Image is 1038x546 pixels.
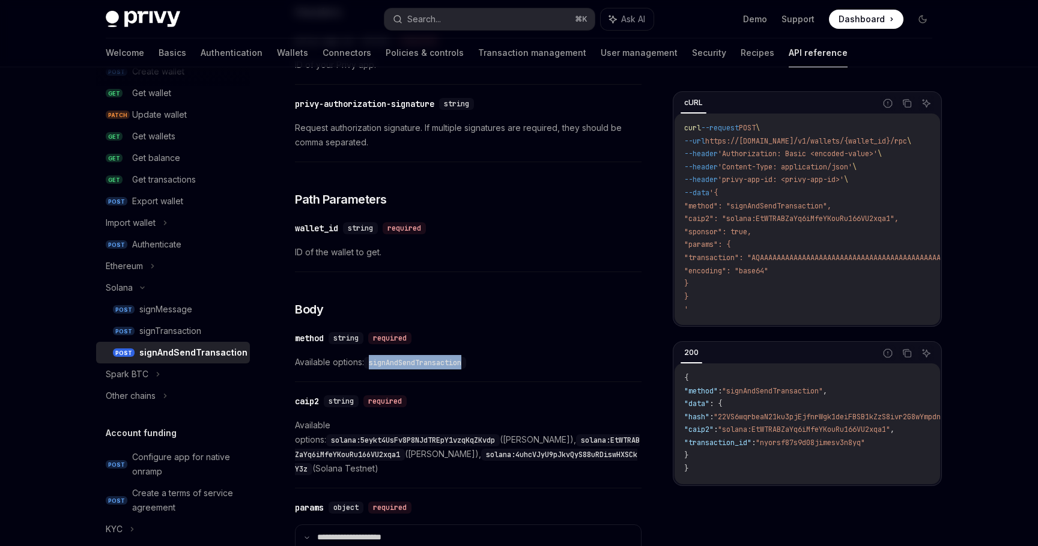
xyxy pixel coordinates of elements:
[684,214,899,223] span: "caip2": "solana:EtWTRABZaYq6iMfeYKouRu166VU2xqa1",
[113,348,135,357] span: POST
[348,223,373,233] span: string
[684,227,751,237] span: "sponsor": true,
[705,136,907,146] span: https://[DOMAIN_NAME]/v1/wallets/{wallet_id}/rpc
[295,301,323,318] span: Body
[368,332,411,344] div: required
[132,151,180,165] div: Get balance
[96,104,250,126] a: PATCHUpdate wallet
[575,14,587,24] span: ⌘ K
[899,96,915,111] button: Copy the contents from the code block
[96,342,250,363] a: POSTsignAndSendTransaction
[363,395,407,407] div: required
[823,386,827,396] span: ,
[132,86,171,100] div: Get wallet
[106,111,130,120] span: PATCH
[139,324,201,338] div: signTransaction
[96,299,250,320] a: POSTsignMessage
[782,13,815,25] a: Support
[684,279,688,288] span: }
[106,259,143,273] div: Ethereum
[383,222,426,234] div: required
[113,327,135,336] span: POST
[741,38,774,67] a: Recipes
[159,38,186,67] a: Basics
[684,464,688,473] span: }
[106,11,180,28] img: dark logo
[756,438,865,447] span: "nyorsf87s9d08jimesv3n8yq"
[106,496,127,505] span: POST
[880,345,896,361] button: Report incorrect code
[96,190,250,212] a: POSTExport wallet
[106,460,127,469] span: POST
[684,188,709,198] span: --data
[96,320,250,342] a: POSTsignTransaction
[601,38,678,67] a: User management
[478,38,586,67] a: Transaction management
[295,355,642,369] span: Available options:
[295,332,324,344] div: method
[684,136,705,146] span: --url
[295,418,642,476] span: Available options: ([PERSON_NAME]), ([PERSON_NAME]), (Solana Testnet)
[295,395,319,407] div: caip2
[106,197,127,206] span: POST
[899,345,915,361] button: Copy the contents from the code block
[368,502,411,514] div: required
[364,357,466,369] code: signAndSendTransaction
[692,38,726,67] a: Security
[701,123,739,133] span: --request
[681,96,706,110] div: cURL
[684,438,751,447] span: "transaction_id"
[709,188,718,198] span: '{
[277,38,308,67] a: Wallets
[132,172,196,187] div: Get transactions
[789,38,848,67] a: API reference
[295,222,338,234] div: wallet_id
[718,149,878,159] span: 'Authorization: Basic <encoded-value>'
[106,522,123,536] div: KYC
[684,450,688,460] span: }
[684,162,718,172] span: --header
[684,240,730,249] span: "params": {
[890,425,894,434] span: ,
[96,169,250,190] a: GETGet transactions
[684,201,831,211] span: "method": "signAndSendTransaction",
[132,129,175,144] div: Get wallets
[106,426,177,440] h5: Account funding
[132,486,243,515] div: Create a terms of service agreement
[718,162,852,172] span: 'Content-Type: application/json'
[684,175,718,184] span: --header
[407,12,441,26] div: Search...
[751,438,756,447] span: :
[132,194,183,208] div: Export wallet
[722,386,823,396] span: "signAndSendTransaction"
[601,8,654,30] button: Ask AI
[684,412,709,422] span: "hash"
[333,503,359,512] span: object
[684,305,688,314] span: '
[718,175,844,184] span: 'privy-app-id: <privy-app-id>'
[684,292,688,302] span: }
[106,154,123,163] span: GET
[295,191,387,208] span: Path Parameters
[709,399,722,408] span: : {
[684,399,709,408] span: "data"
[295,502,324,514] div: params
[681,345,702,360] div: 200
[739,123,756,133] span: POST
[918,345,934,361] button: Ask AI
[714,425,718,434] span: :
[918,96,934,111] button: Ask AI
[132,108,187,122] div: Update wallet
[96,482,250,518] a: POSTCreate a terms of service agreement
[96,126,250,147] a: GETGet wallets
[718,425,890,434] span: "solana:EtWTRABZaYq6iMfeYKouRu166VU2xqa1"
[201,38,263,67] a: Authentication
[96,82,250,104] a: GETGet wallet
[839,13,885,25] span: Dashboard
[743,13,767,25] a: Demo
[106,132,123,141] span: GET
[684,386,718,396] span: "method"
[684,149,718,159] span: --header
[913,10,932,29] button: Toggle dark mode
[852,162,857,172] span: \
